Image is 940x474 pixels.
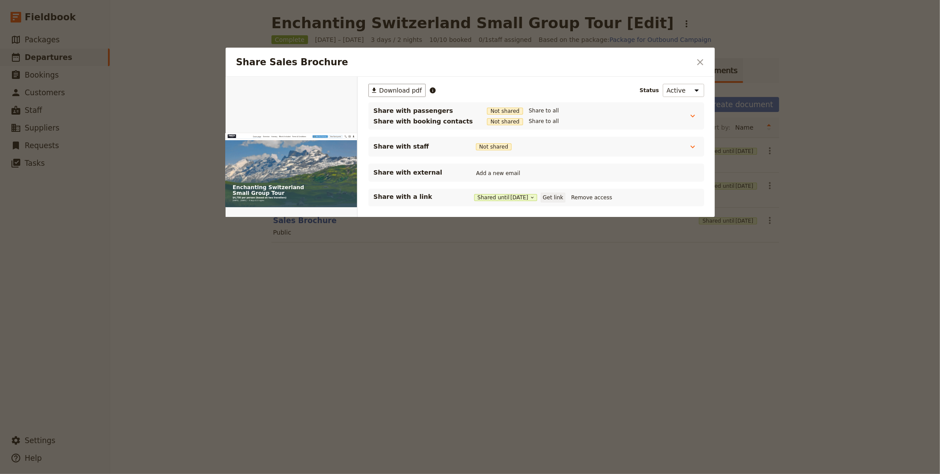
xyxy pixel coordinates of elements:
span: Not shared [487,118,523,125]
span: Not shared [487,108,523,115]
button: Share to all [527,116,561,126]
span: Not shared [476,143,512,150]
span: Share with passengers [374,106,473,115]
span: Status [640,87,659,94]
span: Share with booking contacts [374,117,473,126]
button: Remove access [569,193,614,202]
p: $4,750 per person (based on two travellers) [32,270,532,284]
img: Omega Tours and Travel logo [11,5,88,21]
a: ✏️ Edit this Itinerary [374,9,439,20]
h1: Enchanting Switzerland Small Group Tour [32,219,532,269]
button: Get link [541,193,565,202]
span: Download pdf [379,86,422,95]
select: Status [663,84,704,97]
button: Add a new email [474,168,523,178]
span: Share with staff [374,142,462,151]
a: Itinerary [197,9,223,20]
a: View Guest portal [443,9,502,20]
span: [DATE] – [DATE] [32,284,91,294]
a: Overview [161,9,190,20]
span: [DATE] [510,194,528,201]
a: Terms & Conditions [287,9,346,20]
a: Cover page [119,9,154,20]
span: Share with external [374,168,462,177]
button: Close dialog [693,55,708,70]
span: 3 days & 2 nights [101,284,167,294]
a: info@omegatours.ca [525,7,540,22]
p: Share with a link [374,192,462,201]
button: Download pdf [542,7,557,22]
button: +1 905-695-1250; +1-800-663-4293 [509,7,524,22]
button: ​Download pdf [368,84,426,97]
button: Share to all [527,106,561,116]
h2: Share Sales Brochure [236,56,691,69]
a: What's Included [230,9,280,20]
button: Shared until[DATE] [474,194,537,201]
